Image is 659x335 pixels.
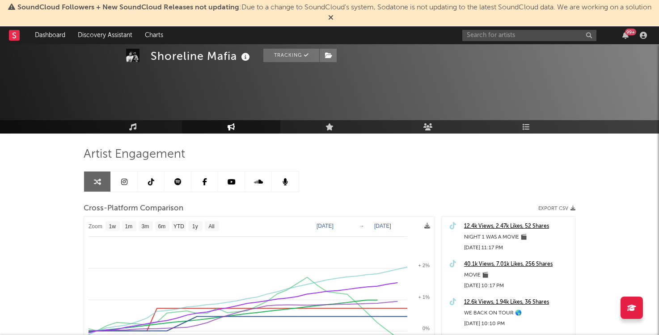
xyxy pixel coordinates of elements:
[173,223,184,230] text: YTD
[464,259,570,270] a: 40.1k Views, 7.01k Likes, 256 Shares
[462,30,596,41] input: Search for artists
[464,221,570,232] a: 12.4k Views, 2.47k Likes, 52 Shares
[464,297,570,308] a: 12.6k Views, 1.94k Likes, 36 Shares
[125,223,133,230] text: 1m
[17,4,239,11] span: SoundCloud Followers + New SoundCloud Releases not updating
[418,263,430,268] text: + 2%
[17,4,651,11] span: : Due to a change to SoundCloud's system, Sodatone is not updating to the latest SoundCloud data....
[464,281,570,291] div: [DATE] 10:17 PM
[328,15,334,22] span: Dismiss
[422,326,430,331] text: 0%
[109,223,116,230] text: 1w
[374,223,391,229] text: [DATE]
[89,223,102,230] text: Zoom
[263,49,319,62] button: Tracking
[317,223,334,229] text: [DATE]
[464,318,570,329] div: [DATE] 10:10 PM
[84,149,185,160] span: Artist Engagement
[464,308,570,318] div: WE BACK ON TOUR 🌎
[359,223,364,229] text: →
[84,203,183,214] span: Cross-Platform Comparison
[464,270,570,281] div: MOVIE 🎬
[151,49,252,63] div: Shoreline Mafia
[622,32,629,39] button: 99+
[142,223,149,230] text: 3m
[418,294,430,300] text: + 1%
[464,232,570,243] div: NIGHT 1 WAS A MOVIE 🎬
[192,223,198,230] text: 1y
[625,29,636,35] div: 99 +
[139,26,169,44] a: Charts
[158,223,166,230] text: 6m
[538,206,575,211] button: Export CSV
[464,243,570,253] div: [DATE] 11:17 PM
[29,26,72,44] a: Dashboard
[208,223,214,230] text: All
[72,26,139,44] a: Discovery Assistant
